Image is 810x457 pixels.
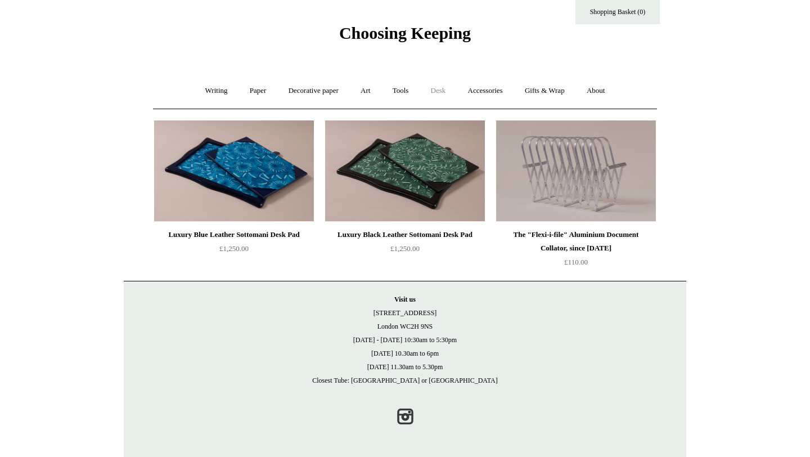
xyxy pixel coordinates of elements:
[278,76,349,106] a: Decorative paper
[325,228,485,274] a: Luxury Black Leather Sottomani Desk Pad £1,250.00
[499,228,653,255] div: The "Flexi-i-file" Aluminium Document Collator, since [DATE]
[564,258,588,266] span: £110.00
[328,228,482,241] div: Luxury Black Leather Sottomani Desk Pad
[195,76,238,106] a: Writing
[240,76,277,106] a: Paper
[157,228,311,241] div: Luxury Blue Leather Sottomani Desk Pad
[325,120,485,222] a: Luxury Black Leather Sottomani Desk Pad Luxury Black Leather Sottomani Desk Pad
[496,228,656,274] a: The "Flexi-i-file" Aluminium Document Collator, since [DATE] £110.00
[154,120,314,222] a: Luxury Blue Leather Sottomani Desk Pad Luxury Blue Leather Sottomani Desk Pad
[350,76,380,106] a: Art
[339,33,471,41] a: Choosing Keeping
[394,295,416,303] strong: Visit us
[154,228,314,274] a: Luxury Blue Leather Sottomani Desk Pad £1,250.00
[382,76,419,106] a: Tools
[515,76,575,106] a: Gifts & Wrap
[154,120,314,222] img: Luxury Blue Leather Sottomani Desk Pad
[577,76,615,106] a: About
[325,120,485,222] img: Luxury Black Leather Sottomani Desk Pad
[219,244,249,253] span: £1,250.00
[390,244,420,253] span: £1,250.00
[393,404,417,429] a: Instagram
[496,120,656,222] a: The "Flexi-i-file" Aluminium Document Collator, since 1941 The "Flexi-i-file" Aluminium Document ...
[496,120,656,222] img: The "Flexi-i-file" Aluminium Document Collator, since 1941
[339,24,471,42] span: Choosing Keeping
[135,293,675,387] p: [STREET_ADDRESS] London WC2H 9NS [DATE] - [DATE] 10:30am to 5:30pm [DATE] 10.30am to 6pm [DATE] 1...
[421,76,456,106] a: Desk
[458,76,513,106] a: Accessories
